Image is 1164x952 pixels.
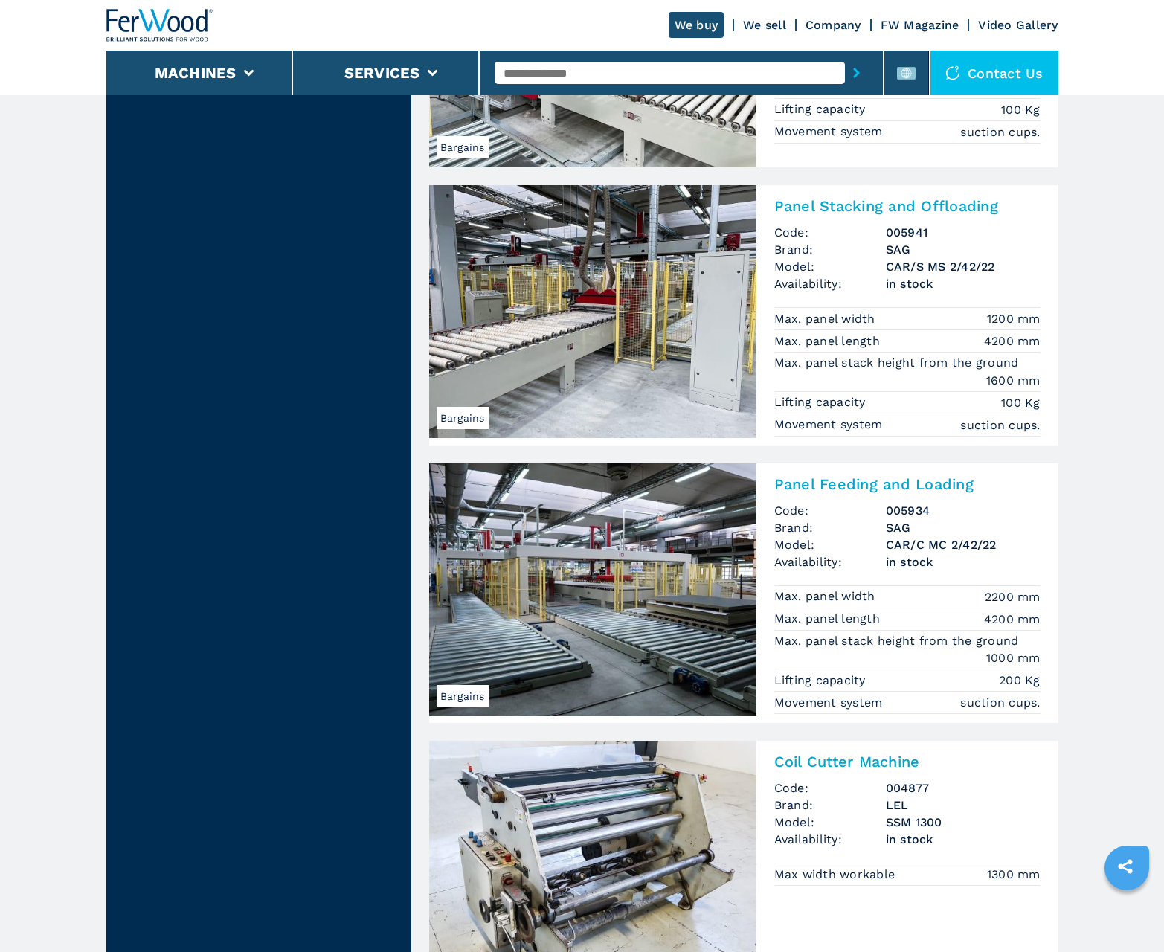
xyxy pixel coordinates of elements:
[774,275,886,292] span: Availability:
[886,224,1041,241] h3: 005941
[886,797,1041,814] h3: LEL
[1001,394,1041,411] em: 100 Kg
[774,633,1023,649] p: Max. panel stack height from the ground
[1101,885,1153,941] iframe: Chat
[774,355,1023,371] p: Max. panel stack height from the ground
[999,672,1041,689] em: 200 Kg
[774,553,886,570] span: Availability:
[774,695,887,711] p: Movement system
[845,56,868,90] button: submit-button
[774,779,886,797] span: Code:
[886,258,1041,275] h3: CAR/S MS 2/42/22
[774,394,869,411] p: Lifting capacity
[886,779,1041,797] h3: 004877
[886,553,1041,570] span: in stock
[774,519,886,536] span: Brand:
[774,197,1041,215] h2: Panel Stacking and Offloading
[986,372,1041,389] em: 1600 mm
[886,241,1041,258] h3: SAG
[960,123,1040,141] em: suction cups.
[886,831,1041,848] span: in stock
[429,463,756,716] img: Panel Feeding and Loading SAG CAR/C MC 2/42/22
[774,866,899,883] p: Max width workable
[774,311,879,327] p: Max. panel width
[774,814,886,831] span: Model:
[429,185,756,438] img: Panel Stacking and Offloading SAG CAR/S MS 2/42/22
[960,416,1040,434] em: suction cups.
[437,407,489,429] span: Bargains
[985,588,1041,605] em: 2200 mm
[429,463,1058,723] a: Panel Feeding and Loading SAG CAR/C MC 2/42/22BargainsPanel Feeding and LoadingCode:005934Brand:S...
[437,136,489,158] span: Bargains
[774,536,886,553] span: Model:
[155,64,237,82] button: Machines
[774,611,884,627] p: Max. panel length
[806,18,861,32] a: Company
[886,275,1041,292] span: in stock
[437,685,489,707] span: Bargains
[930,51,1058,95] div: Contact us
[886,536,1041,553] h3: CAR/C MC 2/42/22
[774,831,886,848] span: Availability:
[960,694,1040,711] em: suction cups.
[984,332,1041,350] em: 4200 mm
[429,185,1058,445] a: Panel Stacking and Offloading SAG CAR/S MS 2/42/22BargainsPanel Stacking and OffloadingCode:00594...
[774,475,1041,493] h2: Panel Feeding and Loading
[1107,848,1144,885] a: sharethis
[984,611,1041,628] em: 4200 mm
[987,310,1041,327] em: 1200 mm
[886,502,1041,519] h3: 005934
[774,416,887,433] p: Movement system
[774,101,869,118] p: Lifting capacity
[978,18,1058,32] a: Video Gallery
[743,18,786,32] a: We sell
[986,649,1041,666] em: 1000 mm
[774,333,884,350] p: Max. panel length
[774,588,879,605] p: Max. panel width
[774,753,1041,771] h2: Coil Cutter Machine
[1001,101,1041,118] em: 100 Kg
[774,241,886,258] span: Brand:
[945,65,960,80] img: Contact us
[774,502,886,519] span: Code:
[774,224,886,241] span: Code:
[886,519,1041,536] h3: SAG
[774,258,886,275] span: Model:
[881,18,959,32] a: FW Magazine
[106,9,213,42] img: Ferwood
[774,797,886,814] span: Brand:
[774,123,887,140] p: Movement system
[886,814,1041,831] h3: SSM 1300
[344,64,420,82] button: Services
[669,12,724,38] a: We buy
[987,866,1041,883] em: 1300 mm
[774,672,869,689] p: Lifting capacity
